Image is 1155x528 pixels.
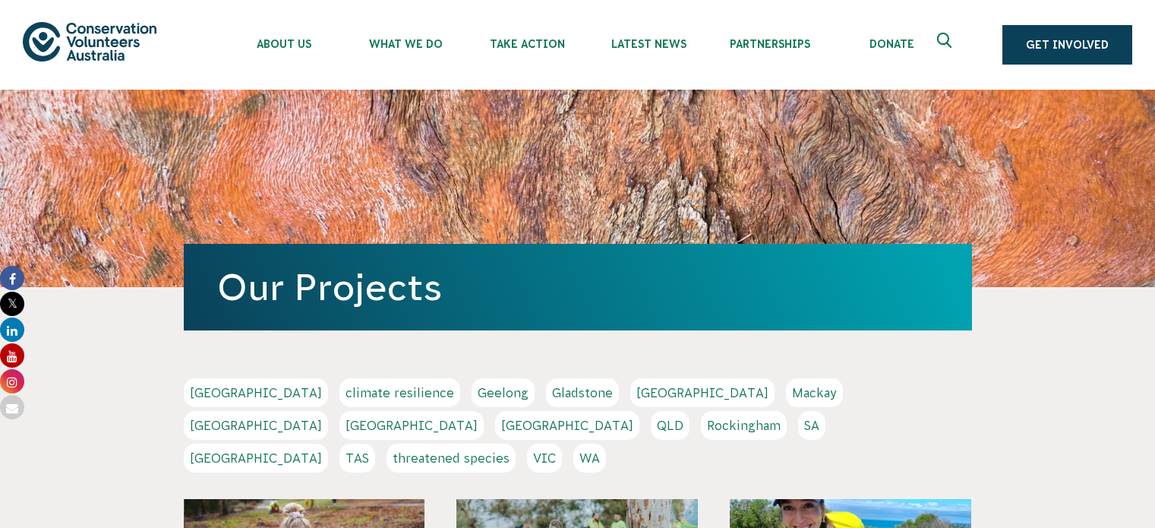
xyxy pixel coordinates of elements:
[546,378,619,407] a: Gladstone
[701,411,787,440] a: Rockingham
[345,38,466,50] span: What We Do
[588,38,709,50] span: Latest News
[928,27,964,63] button: Expand search box Close search box
[798,411,825,440] a: SA
[339,444,375,473] a: TAS
[339,378,460,407] a: climate resilience
[786,378,843,407] a: Mackay
[184,444,328,473] a: [GEOGRAPHIC_DATA]
[472,378,535,407] a: Geelong
[387,444,516,473] a: threatened species
[709,38,831,50] span: Partnerships
[937,33,956,57] span: Expand search box
[651,411,690,440] a: QLD
[466,38,588,50] span: Take Action
[223,38,345,50] span: About Us
[630,378,775,407] a: [GEOGRAPHIC_DATA]
[1002,25,1132,65] a: Get Involved
[495,411,639,440] a: [GEOGRAPHIC_DATA]
[184,378,328,407] a: [GEOGRAPHIC_DATA]
[573,444,606,473] a: WA
[184,411,328,440] a: [GEOGRAPHIC_DATA]
[831,38,952,50] span: Donate
[23,22,156,61] img: logo.svg
[527,444,562,473] a: VIC
[217,267,442,308] a: Our Projects
[339,411,484,440] a: [GEOGRAPHIC_DATA]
